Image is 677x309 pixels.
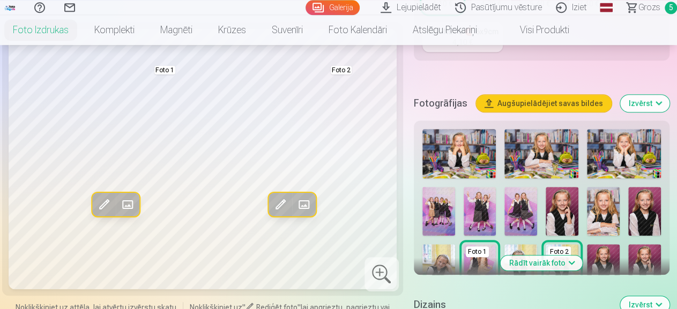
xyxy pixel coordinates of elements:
[665,2,677,14] span: 5
[4,4,16,11] img: /fa1
[259,15,316,45] a: Suvenīri
[548,246,571,257] div: Foto 2
[490,15,582,45] a: Visi produkti
[620,95,669,112] button: Izvērst
[316,15,400,45] a: Foto kalendāri
[414,96,467,111] h5: Fotogrāfijas
[147,15,205,45] a: Magnēti
[400,15,490,45] a: Atslēgu piekariņi
[501,255,583,270] button: Rādīt vairāk foto
[476,95,612,112] button: Augšupielādējiet savas bildes
[205,15,259,45] a: Krūzes
[81,15,147,45] a: Komplekti
[638,1,660,14] span: Grozs
[466,246,489,257] div: Foto 1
